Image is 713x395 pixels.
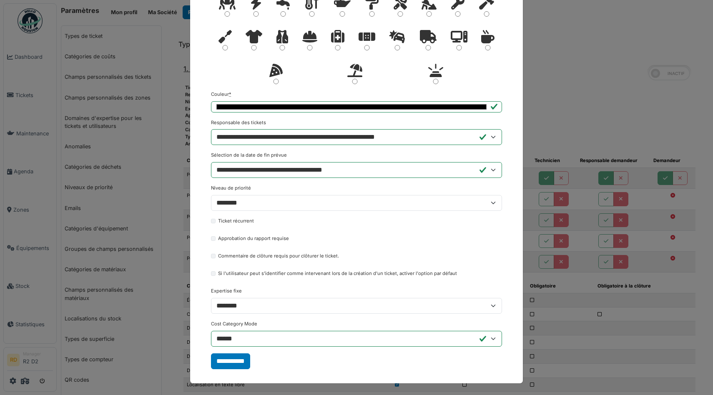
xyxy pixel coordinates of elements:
[218,217,254,225] label: Ticket récurrent
[218,270,457,277] label: Si l'utilisateur peut s'identifier comme intervenant lors de la création d'un ticket, activer l'o...
[218,235,289,242] label: Approbation du rapport requise
[211,321,257,327] span: translation missing: fr.report_type.cost_category_mode
[211,152,287,159] label: Sélection de la date de fin prévue
[229,91,231,97] abbr: Requis
[211,91,231,98] label: Couleur
[218,252,339,260] label: Commentaire de clôture requis pour clôturer le ticket.
[211,185,251,192] label: Niveau de priorité
[211,287,242,295] label: Expertise fixe
[211,119,266,126] label: Responsable des tickets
